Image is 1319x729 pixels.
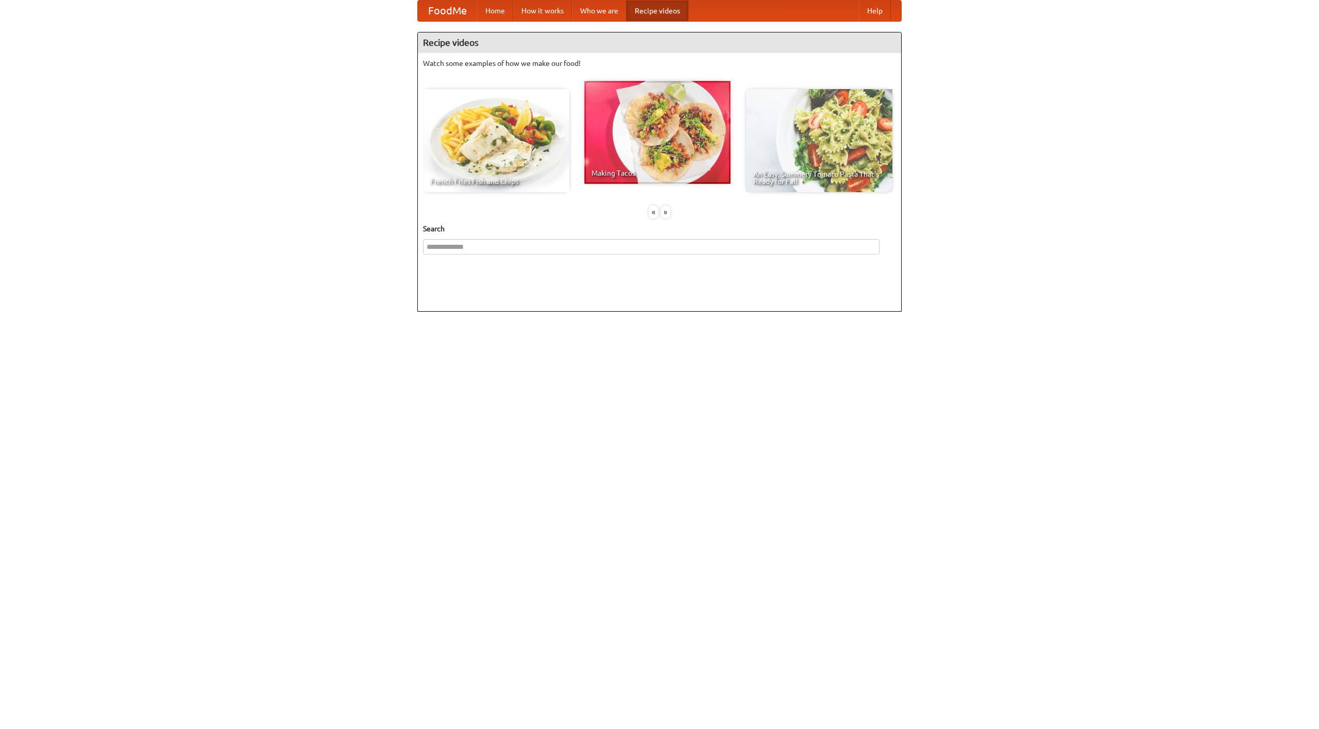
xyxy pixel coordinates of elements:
[430,178,562,185] span: French Fries Fish and Chips
[649,206,658,218] div: «
[423,89,569,192] a: French Fries Fish and Chips
[746,89,892,192] a: An Easy, Summery Tomato Pasta That's Ready for Fall
[423,224,896,234] h5: Search
[477,1,513,21] a: Home
[859,1,891,21] a: Help
[753,171,885,185] span: An Easy, Summery Tomato Pasta That's Ready for Fall
[572,1,627,21] a: Who we are
[513,1,572,21] a: How it works
[418,32,901,53] h4: Recipe videos
[423,58,896,69] p: Watch some examples of how we make our food!
[627,1,688,21] a: Recipe videos
[661,206,670,218] div: »
[418,1,477,21] a: FoodMe
[584,81,731,184] a: Making Tacos
[591,169,723,177] span: Making Tacos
